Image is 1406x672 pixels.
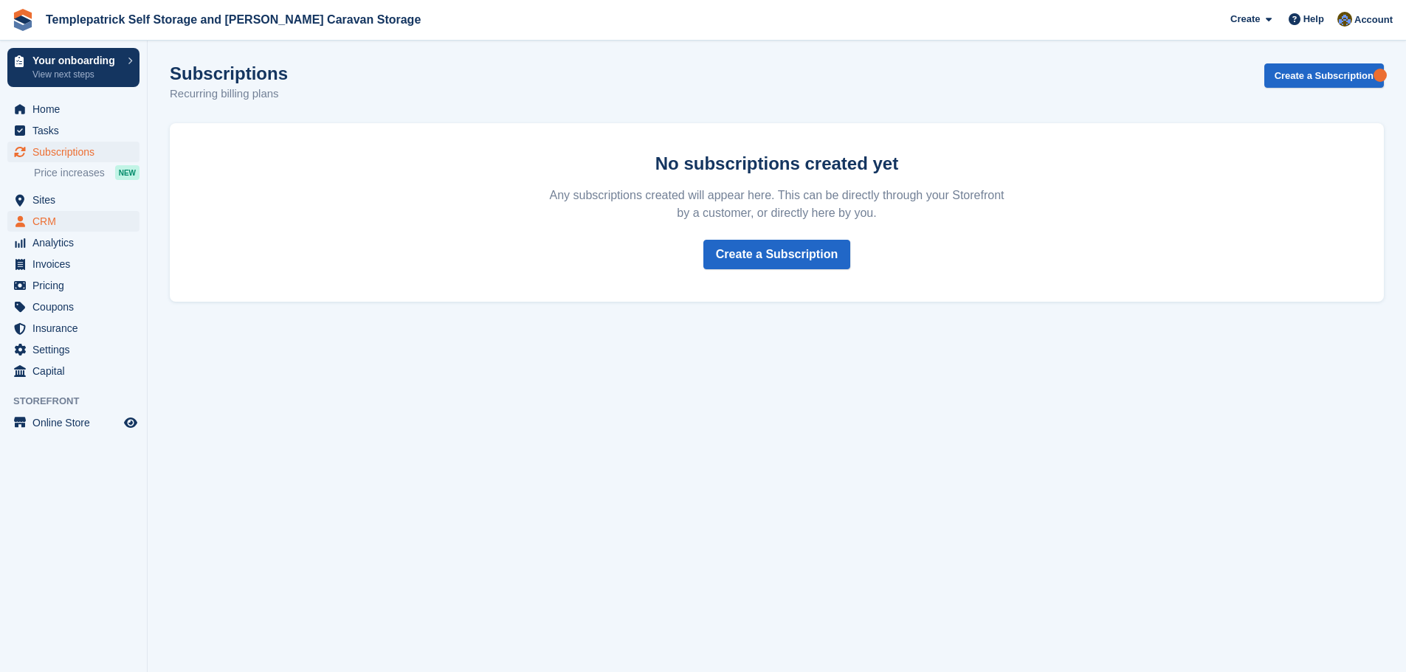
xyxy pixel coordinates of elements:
[32,318,121,339] span: Insurance
[7,120,139,141] a: menu
[1374,69,1387,82] div: Tooltip anchor
[32,412,121,433] span: Online Store
[7,361,139,381] a: menu
[32,211,121,232] span: CRM
[32,142,121,162] span: Subscriptions
[7,211,139,232] a: menu
[703,240,850,269] a: Create a Subscription
[13,394,147,409] span: Storefront
[1354,13,1393,27] span: Account
[7,232,139,253] a: menu
[32,275,121,296] span: Pricing
[1337,12,1352,27] img: Karen
[32,55,120,66] p: Your onboarding
[7,275,139,296] a: menu
[7,190,139,210] a: menu
[7,48,139,87] a: Your onboarding View next steps
[32,190,121,210] span: Sites
[34,164,139,181] a: Price increases NEW
[32,339,121,360] span: Settings
[12,9,34,31] img: stora-icon-8386f47178a22dfd0bd8f6a31ec36ba5ce8667c1dd55bd0f319d3a0aa187defe.svg
[7,254,139,274] a: menu
[7,339,139,360] a: menu
[544,187,1010,222] p: Any subscriptions created will appear here. This can be directly through your Storefront by a cus...
[32,361,121,381] span: Capital
[32,254,121,274] span: Invoices
[170,63,288,83] h1: Subscriptions
[1230,12,1260,27] span: Create
[1264,63,1384,88] a: Create a Subscription
[32,99,121,119] span: Home
[7,142,139,162] a: menu
[40,7,427,32] a: Templepatrick Self Storage and [PERSON_NAME] Caravan Storage
[1303,12,1324,27] span: Help
[32,120,121,141] span: Tasks
[32,232,121,253] span: Analytics
[34,166,105,180] span: Price increases
[7,412,139,433] a: menu
[7,297,139,317] a: menu
[122,414,139,432] a: Preview store
[655,153,898,173] strong: No subscriptions created yet
[32,68,120,81] p: View next steps
[32,297,121,317] span: Coupons
[7,99,139,119] a: menu
[7,318,139,339] a: menu
[115,165,139,180] div: NEW
[170,86,288,103] p: Recurring billing plans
